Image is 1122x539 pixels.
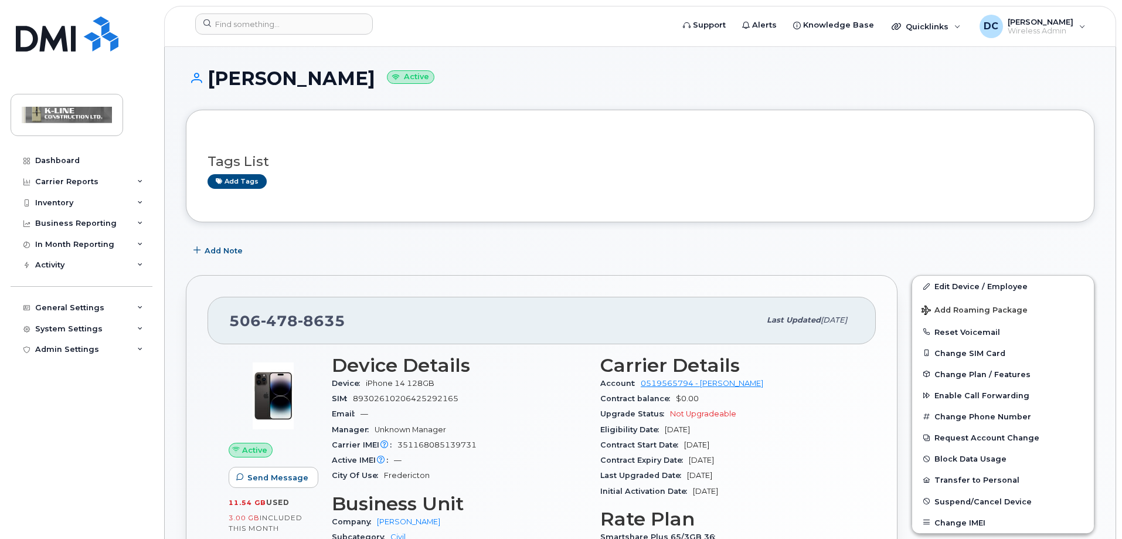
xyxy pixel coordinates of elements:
span: 8635 [298,312,345,330]
button: Request Account Change [912,427,1094,448]
button: Suspend/Cancel Device [912,491,1094,512]
img: image20231002-3703462-njx0qo.jpeg [238,361,308,431]
span: SIM [332,394,353,403]
span: [DATE] [821,316,847,324]
span: included this month [229,513,302,533]
span: Fredericton [384,471,430,480]
span: Upgrade Status [600,409,670,418]
h3: Tags List [208,154,1073,169]
a: 0519565794 - [PERSON_NAME] [641,379,763,388]
h3: Rate Plan [600,509,855,530]
button: Change Phone Number [912,406,1094,427]
span: Change Plan / Features [934,369,1031,378]
button: Change Plan / Features [912,364,1094,385]
span: used [266,498,290,507]
span: Not Upgradeable [670,409,736,418]
span: Send Message [247,472,308,483]
span: 351168085139731 [397,440,477,449]
span: [DATE] [693,487,718,496]
span: Contract Start Date [600,440,684,449]
span: $0.00 [676,394,699,403]
span: 89302610206425292165 [353,394,458,403]
span: City Of Use [332,471,384,480]
h3: Carrier Details [600,355,855,376]
span: Active IMEI [332,456,394,465]
button: Reset Voicemail [912,321,1094,343]
span: Initial Activation Date [600,487,693,496]
span: Eligibility Date [600,425,665,434]
span: Email [332,409,361,418]
h3: Business Unit [332,493,586,514]
button: Block Data Usage [912,448,1094,469]
span: Contract Expiry Date [600,456,689,465]
span: Contract balance [600,394,676,403]
span: — [394,456,402,465]
a: [PERSON_NAME] [377,517,440,526]
span: 11.54 GB [229,499,266,507]
span: [DATE] [684,440,709,449]
span: Add Note [205,245,243,256]
span: Unknown Manager [375,425,446,434]
span: — [361,409,368,418]
h3: Device Details [332,355,586,376]
button: Transfer to Personal [912,469,1094,490]
span: Active [242,445,267,456]
a: Edit Device / Employee [912,276,1094,297]
span: Carrier IMEI [332,440,397,449]
button: Change IMEI [912,512,1094,533]
span: Manager [332,425,375,434]
button: Change SIM Card [912,343,1094,364]
h1: [PERSON_NAME] [186,68,1094,89]
span: iPhone 14 128GB [366,379,434,388]
span: Last Upgraded Date [600,471,687,480]
a: Add tags [208,174,267,189]
span: [DATE] [665,425,690,434]
span: [DATE] [687,471,712,480]
span: Last updated [767,316,821,324]
span: Suspend/Cancel Device [934,497,1032,506]
span: 506 [229,312,345,330]
button: Send Message [229,467,318,488]
span: Device [332,379,366,388]
span: 3.00 GB [229,514,260,522]
button: Enable Call Forwarding [912,385,1094,406]
button: Add Note [186,240,253,261]
span: 478 [261,312,298,330]
span: Enable Call Forwarding [934,391,1029,400]
span: Company [332,517,377,526]
span: [DATE] [689,456,714,465]
span: Add Roaming Package [922,306,1028,317]
small: Active [387,70,434,84]
span: Account [600,379,641,388]
button: Add Roaming Package [912,297,1094,321]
